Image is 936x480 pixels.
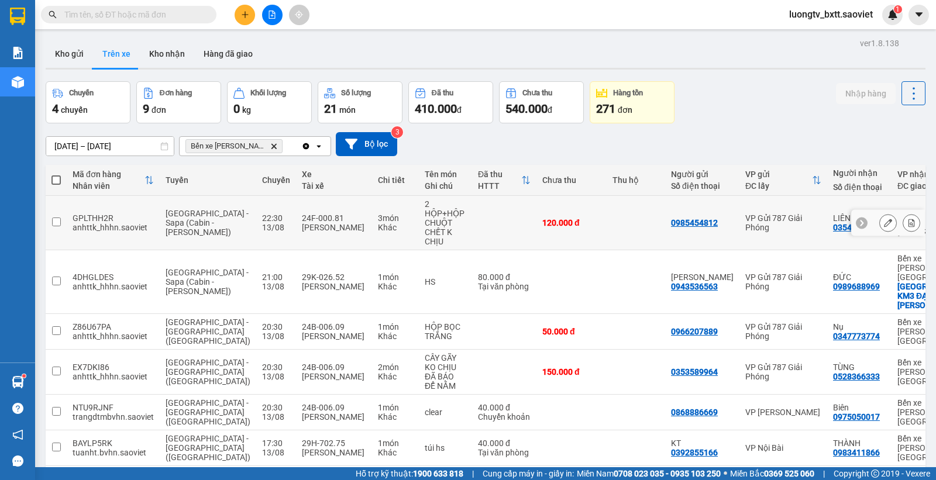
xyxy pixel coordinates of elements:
img: warehouse-icon [12,76,24,88]
div: clear [425,408,466,417]
div: 0985454812 [671,218,718,227]
div: VP Gửi 787 Giải Phóng [745,213,821,232]
span: 21 [324,102,337,116]
button: Đã thu410.000đ [408,81,493,123]
div: 0975050017 [833,412,880,422]
button: Chuyến4chuyến [46,81,130,123]
span: 1 [896,5,900,13]
svg: Clear all [301,141,311,151]
div: 50.000 đ [542,327,601,336]
input: Select a date range. [46,137,174,156]
div: 13/08 [262,331,290,341]
div: Chuyển khoản [478,412,531,422]
th: Toggle SortBy [472,165,536,196]
div: [PERSON_NAME] [302,448,366,457]
button: Đơn hàng9đơn [136,81,221,123]
button: caret-down [909,5,929,25]
div: Khối lượng [250,89,286,97]
div: 0354722753 [833,223,880,232]
div: VP Nội Bài [745,443,821,453]
div: 13/08 [262,412,290,422]
div: Đã thu [432,89,453,97]
div: VP [PERSON_NAME] [745,408,821,417]
div: 1 món [378,322,413,331]
div: 120.000 đ [542,218,601,227]
div: VP gửi [745,170,812,179]
div: 13/08 [262,223,290,232]
div: 1 món [378,403,413,412]
strong: 0708 023 035 - 0935 103 250 [614,469,721,478]
div: 17:30 [262,438,290,448]
div: Tại văn phòng [478,448,531,457]
div: 1 món [378,438,413,448]
div: ĐC lấy [745,181,812,191]
div: anhttk_hhhn.saoviet [73,372,154,381]
div: HS [425,277,466,286]
div: GPLTHH2R [73,213,154,223]
div: Đơn hàng [160,89,192,97]
span: đơn [618,105,632,115]
div: CÂY GÃY KO CHỊU [425,353,466,372]
span: luongtv_bxtt.saoviet [780,7,882,22]
span: 9 [143,102,149,116]
div: Số điện thoại [833,182,886,192]
div: [PERSON_NAME] [302,331,366,341]
div: 0966207889 [671,327,718,336]
div: Đã thu [478,170,521,179]
button: plus [235,5,255,25]
div: anhttk_hhhn.saoviet [73,282,154,291]
div: Chi tiết [378,175,413,185]
div: trangdtmbvhn.saoviet [73,412,154,422]
span: Cung cấp máy in - giấy in: [483,467,574,480]
div: Ghi chú [425,181,466,191]
div: anhttk_hhhn.saoviet [73,223,154,232]
span: | [472,467,474,480]
div: 13/08 [262,282,290,291]
strong: 0369 525 060 [764,469,814,478]
th: Toggle SortBy [67,165,160,196]
div: 21:00 [262,272,290,282]
div: BAYLP5RK [73,438,154,448]
button: Kho gửi [46,40,93,68]
input: Selected Bến xe Trung tâm Lào Cai. [285,140,286,152]
span: notification [12,429,23,440]
div: 20:30 [262,403,290,412]
div: 24B-006.09 [302,362,366,372]
span: aim [295,11,303,19]
img: icon-new-feature [887,9,898,20]
button: Hàng tồn271đơn [590,81,675,123]
span: question-circle [12,403,23,414]
div: CHẾT K CHỊU [425,227,466,246]
button: Nhập hàng [836,83,896,104]
svg: open [314,141,324,151]
span: 271 [596,102,615,116]
span: copyright [871,469,879,478]
div: Khác [378,223,413,232]
div: VP Gửi 787 Giải Phóng [745,362,821,381]
div: Chưa thu [522,89,552,97]
strong: 1900 633 818 [413,469,463,478]
sup: 1 [22,374,26,378]
div: Tuyến [166,175,250,185]
span: message [12,455,23,467]
div: Tài xế [302,181,366,191]
div: ver 1.8.138 [860,37,899,50]
span: [GEOGRAPHIC_DATA] - Sapa (Cabin - [PERSON_NAME]) [166,268,249,296]
span: [GEOGRAPHIC_DATA] - [GEOGRAPHIC_DATA] ([GEOGRAPHIC_DATA]) [166,317,250,346]
div: Người nhận [833,168,886,178]
span: Bến xe Trung tâm Lào Cai, close by backspace [185,139,283,153]
div: 0353589964 [671,367,718,377]
div: 0868886669 [671,408,718,417]
button: file-add [262,5,283,25]
div: Khác [378,372,413,381]
div: 2 món [378,362,413,372]
div: Khác [378,448,413,457]
div: túi hs [425,443,466,453]
div: VP Gửi 787 Giải Phóng [745,322,821,341]
div: [PERSON_NAME] [302,412,366,422]
div: TÙNG [833,362,886,372]
span: caret-down [914,9,924,20]
div: KT [671,438,734,448]
span: [GEOGRAPHIC_DATA] - [GEOGRAPHIC_DATA] ([GEOGRAPHIC_DATA]) [166,358,250,386]
div: Khác [378,282,413,291]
